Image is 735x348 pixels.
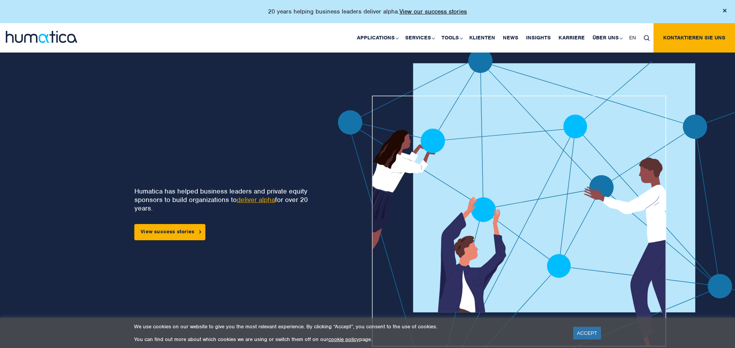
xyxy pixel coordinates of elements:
[438,23,465,53] a: Tools
[134,336,564,343] p: You can find out more about which cookies we are using or switch them off on our page.
[6,31,77,43] img: logo
[237,195,275,204] a: deliver alpha
[399,8,467,15] a: View our success stories
[199,230,201,234] img: arrowicon
[499,23,522,53] a: News
[134,187,313,212] p: Humatica has helped business leaders and private equity sponsors to build organizations to for ov...
[401,23,438,53] a: Services
[644,35,650,41] img: search_icon
[328,336,359,343] a: cookie policy
[465,23,499,53] a: Klienten
[555,23,589,53] a: Karriere
[268,8,467,15] p: 20 years helping business leaders deliver alpha.
[629,34,636,41] span: EN
[134,224,205,240] a: View success stories
[573,327,601,340] a: ACCEPT
[589,23,625,53] a: Über uns
[522,23,555,53] a: Insights
[353,23,401,53] a: Applications
[134,323,564,330] p: We use cookies on our website to give you the most relevant experience. By clicking “Accept”, you...
[654,23,735,53] a: Kontaktieren Sie uns
[625,23,640,53] a: EN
